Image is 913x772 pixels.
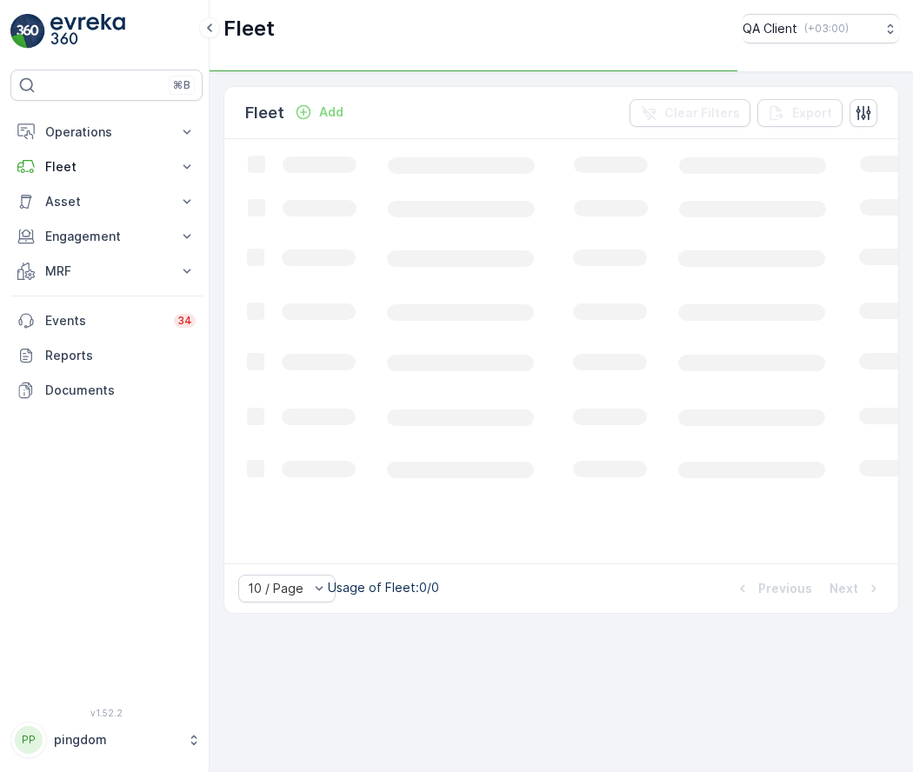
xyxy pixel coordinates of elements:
[319,103,343,121] p: Add
[10,373,203,408] a: Documents
[45,228,168,245] p: Engagement
[10,722,203,758] button: PPpingdom
[245,101,284,125] p: Fleet
[758,580,812,597] p: Previous
[45,263,168,280] p: MRF
[664,104,740,122] p: Clear Filters
[45,123,168,141] p: Operations
[792,104,832,122] p: Export
[732,578,814,599] button: Previous
[10,219,203,254] button: Engagement
[54,731,178,749] p: pingdom
[804,22,849,36] p: ( +03:00 )
[10,150,203,184] button: Fleet
[828,578,884,599] button: Next
[10,708,203,718] span: v 1.52.2
[177,314,192,328] p: 34
[45,193,168,210] p: Asset
[10,254,203,289] button: MRF
[328,579,439,596] p: Usage of Fleet : 0/0
[743,14,899,43] button: QA Client(+03:00)
[10,303,203,338] a: Events34
[630,99,750,127] button: Clear Filters
[45,382,196,399] p: Documents
[10,14,45,49] img: logo
[45,312,163,329] p: Events
[10,115,203,150] button: Operations
[288,102,350,123] button: Add
[45,347,196,364] p: Reports
[50,14,125,49] img: logo_light-DOdMpM7g.png
[223,15,275,43] p: Fleet
[15,726,43,754] div: PP
[743,20,797,37] p: QA Client
[173,78,190,92] p: ⌘B
[830,580,858,597] p: Next
[10,338,203,373] a: Reports
[10,184,203,219] button: Asset
[757,99,843,127] button: Export
[45,158,168,176] p: Fleet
